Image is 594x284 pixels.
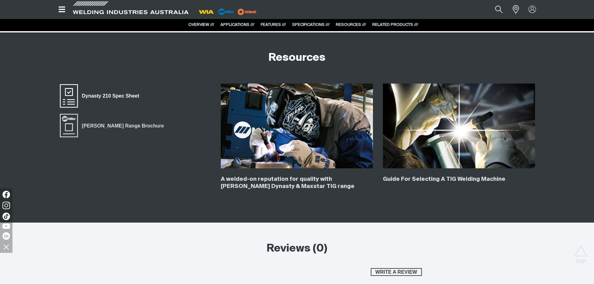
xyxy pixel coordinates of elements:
a: miller [236,9,258,14]
img: miller [236,7,258,17]
a: OVERVIEW /// [188,23,214,27]
img: LinkedIn [2,232,10,240]
a: RESOURCES /// [336,23,366,27]
img: Instagram [2,202,10,209]
button: Search products [488,2,509,17]
img: TikTok [2,213,10,220]
a: FEATURES /// [261,23,286,27]
a: SPECIFICATIONS /// [292,23,330,27]
h2: Reviews (0) [172,242,422,256]
input: Product name or item number... [480,2,509,17]
a: Guide For Selecting A TIG Welding Machine [383,176,505,182]
span: Dynasty 210 Spec Sheet [78,92,143,100]
button: Scroll to top [574,245,588,259]
a: APPLICATIONS /// [220,23,254,27]
a: A welded-on reputation for quality with [PERSON_NAME] Dynasty & Maxstar TIG range [221,176,355,189]
a: Miller Range Brochure [59,113,168,138]
h2: Resources [268,51,326,65]
button: Write a review [371,268,422,276]
span: [PERSON_NAME] Range Brochure [78,122,168,130]
img: Facebook [2,191,10,198]
a: RELATED PRODUCTS /// [372,23,418,27]
img: Guide For Selecting A TIG Welding Machine [383,84,535,168]
span: Write a review [371,268,421,276]
a: Dynasty 210 Spec Sheet [59,84,143,108]
img: hide socials [1,242,12,252]
img: A welded-on reputation for quality with Miller’s Dynasty & Maxstar TIG range [221,84,373,168]
img: YouTube [2,224,10,229]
